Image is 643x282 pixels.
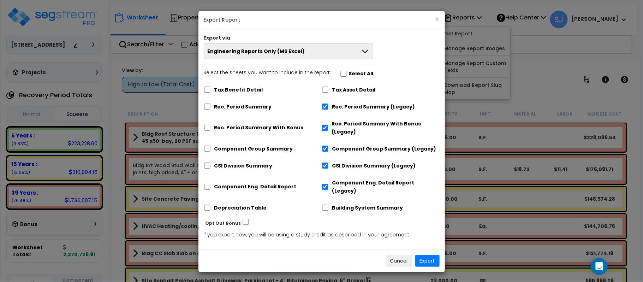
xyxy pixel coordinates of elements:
div: Open Intercom Messenger [591,258,608,275]
label: Building System Summary [332,204,403,212]
label: Component Group Summary [214,145,293,153]
input: Select the sheets you want to include in the report:Select All [340,71,347,77]
label: Tax Benefit Detail [214,86,263,94]
label: Opt Out Bonus [206,219,241,227]
label: Export via [204,34,231,41]
label: Rec. Period Summary (Legacy) [332,103,415,111]
label: Select All [349,70,374,78]
label: CSI Division Summary [214,162,273,170]
label: Tax Asset Detail [332,86,376,94]
label: Rec. Period Summary With Bonus (Legacy) [332,120,439,136]
label: Depreciation Table [214,204,267,212]
label: CSI Division Summary (Legacy) [332,162,416,170]
label: Rec. Period Summary [214,103,272,111]
button: Export [415,255,440,267]
button: Cancel [386,255,412,267]
label: Rec. Period Summary With Bonus [214,124,304,132]
p: If you export now, you will be using a study credit as described in your agreement. [204,231,440,239]
h5: Export Report [204,16,440,23]
button: Engineering Reports Only (MS Excel) [204,43,374,59]
span: Engineering Reports Only (MS Excel) [208,48,305,55]
label: Component Eng. Detail Report [214,183,297,191]
label: Component Group Summary (Legacy) [332,145,436,153]
label: Component Eng. Detail Report (Legacy) [332,179,439,195]
button: × [435,16,440,23]
p: Select the sheets you want to include in the report: [204,69,331,77]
